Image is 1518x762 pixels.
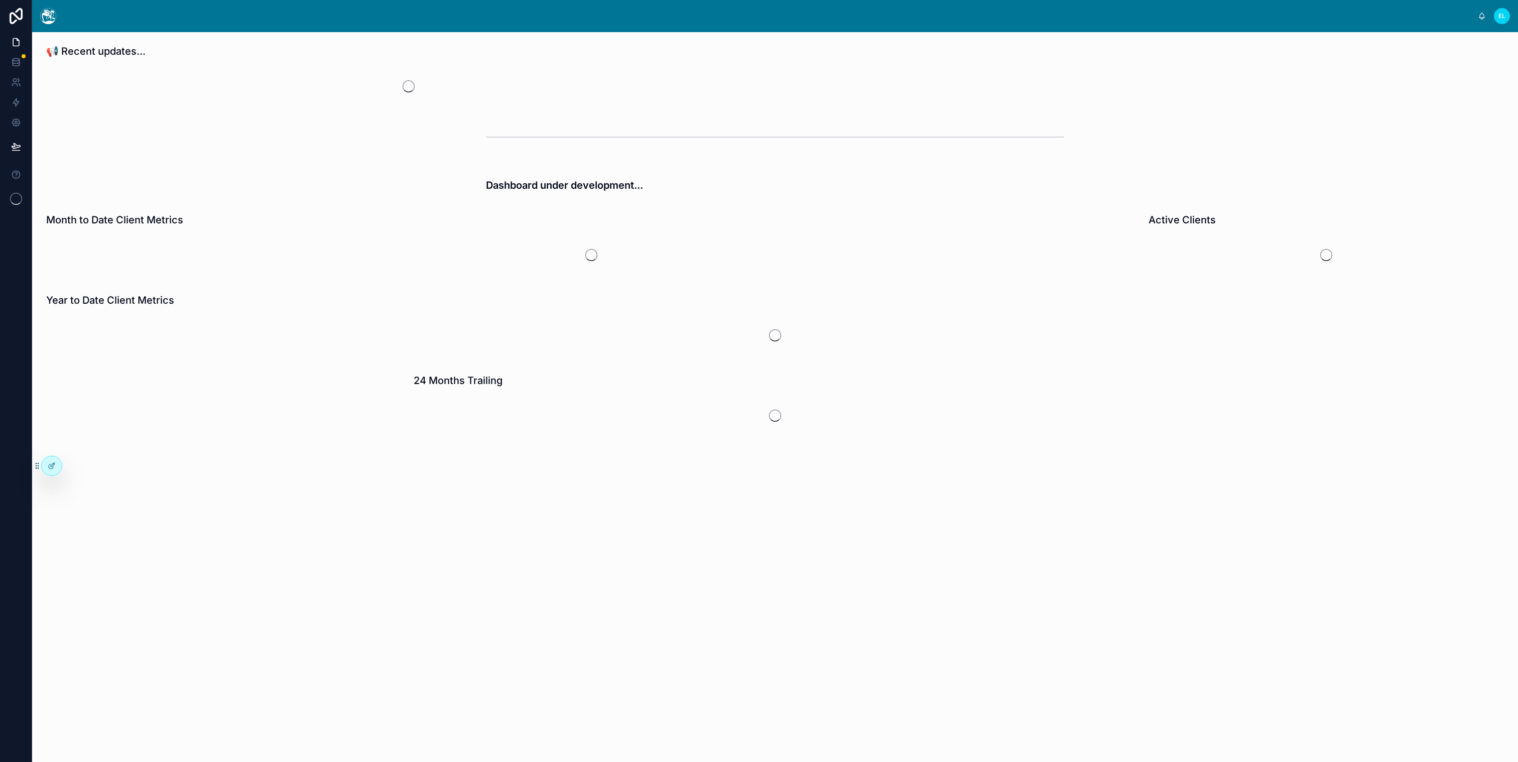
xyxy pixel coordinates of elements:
[46,44,146,58] h1: 📢 Recent updates...
[46,293,174,307] h1: Year to Date Client Metrics
[1498,12,1505,20] span: EL
[486,178,1064,193] h3: Dashboard under development...
[64,13,1478,17] div: scrollable content
[1149,213,1216,227] h1: Active Clients
[40,8,56,24] img: App logo
[46,213,183,227] h1: Month to Date Client Metrics
[414,373,502,388] h1: 24 Months Trailing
